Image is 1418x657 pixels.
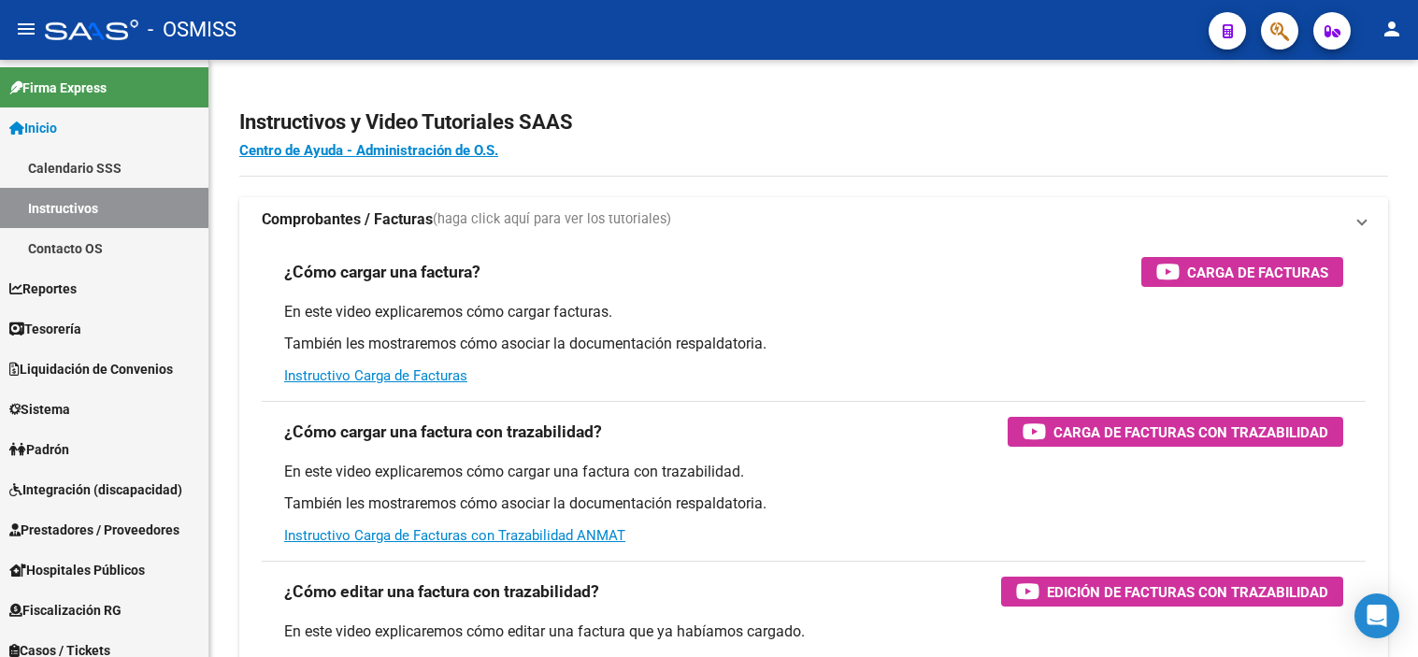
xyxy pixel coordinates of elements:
[284,621,1343,642] p: En este video explicaremos cómo editar una factura que ya habíamos cargado.
[9,439,69,460] span: Padrón
[9,359,173,379] span: Liquidación de Convenios
[284,493,1343,514] p: También les mostraremos cómo asociar la documentación respaldatoria.
[1141,257,1343,287] button: Carga de Facturas
[9,118,57,138] span: Inicio
[1187,261,1328,284] span: Carga de Facturas
[433,209,671,230] span: (haga click aquí para ver los tutoriales)
[284,462,1343,482] p: En este video explicaremos cómo cargar una factura con trazabilidad.
[262,209,433,230] strong: Comprobantes / Facturas
[9,560,145,580] span: Hospitales Públicos
[284,302,1343,322] p: En este video explicaremos cómo cargar facturas.
[284,578,599,605] h3: ¿Cómo editar una factura con trazabilidad?
[284,527,625,544] a: Instructivo Carga de Facturas con Trazabilidad ANMAT
[1053,421,1328,444] span: Carga de Facturas con Trazabilidad
[239,142,498,159] a: Centro de Ayuda - Administración de O.S.
[9,78,107,98] span: Firma Express
[1001,577,1343,607] button: Edición de Facturas con Trazabilidad
[239,105,1388,140] h2: Instructivos y Video Tutoriales SAAS
[1047,580,1328,604] span: Edición de Facturas con Trazabilidad
[284,367,467,384] a: Instructivo Carga de Facturas
[1381,18,1403,40] mat-icon: person
[15,18,37,40] mat-icon: menu
[1354,593,1399,638] div: Open Intercom Messenger
[284,334,1343,354] p: También les mostraremos cómo asociar la documentación respaldatoria.
[284,259,480,285] h3: ¿Cómo cargar una factura?
[9,600,122,621] span: Fiscalización RG
[239,197,1388,242] mat-expansion-panel-header: Comprobantes / Facturas(haga click aquí para ver los tutoriales)
[284,419,602,445] h3: ¿Cómo cargar una factura con trazabilidad?
[9,520,179,540] span: Prestadores / Proveedores
[9,479,182,500] span: Integración (discapacidad)
[1008,417,1343,447] button: Carga de Facturas con Trazabilidad
[9,319,81,339] span: Tesorería
[148,9,236,50] span: - OSMISS
[9,279,77,299] span: Reportes
[9,399,70,420] span: Sistema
